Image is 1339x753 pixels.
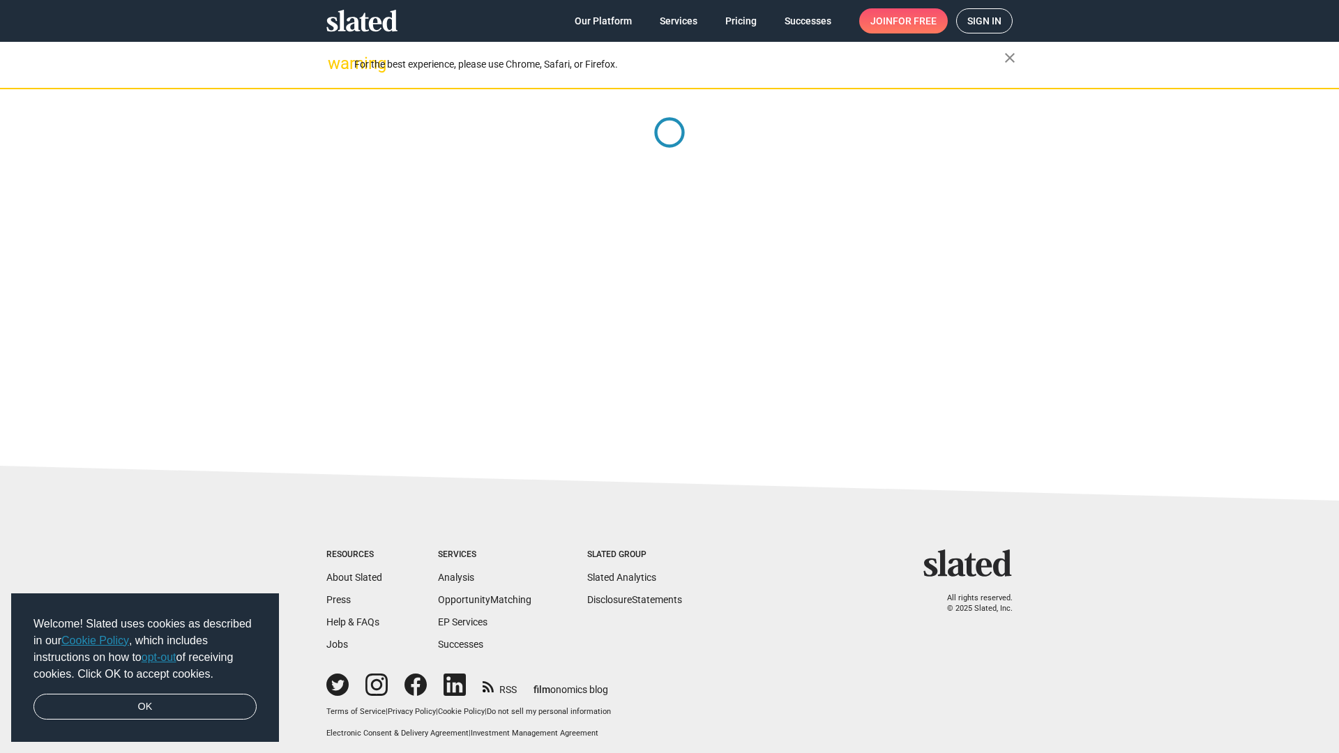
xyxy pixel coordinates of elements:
[438,707,485,716] a: Cookie Policy
[893,8,937,33] span: for free
[534,684,550,695] span: film
[563,8,643,33] a: Our Platform
[1001,50,1018,66] mat-icon: close
[932,593,1013,614] p: All rights reserved. © 2025 Slated, Inc.
[388,707,436,716] a: Privacy Policy
[773,8,842,33] a: Successes
[438,639,483,650] a: Successes
[328,55,345,72] mat-icon: warning
[61,634,129,646] a: Cookie Policy
[859,8,948,33] a: Joinfor free
[485,707,487,716] span: |
[33,694,257,720] a: dismiss cookie message
[785,8,831,33] span: Successes
[326,616,379,627] a: Help & FAQs
[326,549,382,561] div: Resources
[436,707,438,716] span: |
[587,572,656,583] a: Slated Analytics
[326,639,348,650] a: Jobs
[326,729,469,738] a: Electronic Consent & Delivery Agreement
[354,55,1004,74] div: For the best experience, please use Chrome, Safari, or Firefox.
[386,707,388,716] span: |
[438,572,474,583] a: Analysis
[870,8,937,33] span: Join
[326,594,351,605] a: Press
[326,707,386,716] a: Terms of Service
[438,616,487,627] a: EP Services
[714,8,768,33] a: Pricing
[660,8,697,33] span: Services
[438,594,531,605] a: OpportunityMatching
[575,8,632,33] span: Our Platform
[649,8,709,33] a: Services
[438,549,531,561] div: Services
[11,593,279,743] div: cookieconsent
[469,729,471,738] span: |
[326,572,382,583] a: About Slated
[587,549,682,561] div: Slated Group
[967,9,1001,33] span: Sign in
[725,8,757,33] span: Pricing
[487,707,611,717] button: Do not sell my personal information
[142,651,176,663] a: opt-out
[471,729,598,738] a: Investment Management Agreement
[534,672,608,697] a: filmonomics blog
[587,594,682,605] a: DisclosureStatements
[483,675,517,697] a: RSS
[956,8,1013,33] a: Sign in
[33,616,257,683] span: Welcome! Slated uses cookies as described in our , which includes instructions on how to of recei...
